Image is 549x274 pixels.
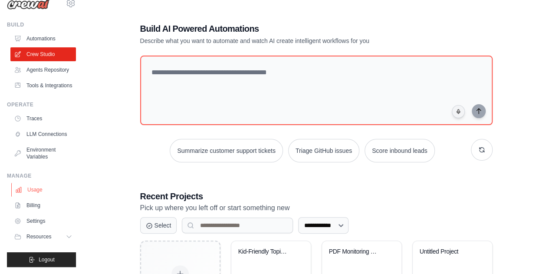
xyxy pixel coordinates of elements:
[140,190,493,202] h3: Recent Projects
[288,139,359,162] button: Triage GitHub issues
[10,127,76,141] a: LLM Connections
[10,214,76,228] a: Settings
[26,233,51,240] span: Resources
[7,252,76,267] button: Logout
[10,79,76,92] a: Tools & Integrations
[39,256,55,263] span: Logout
[452,105,465,118] button: Click to speak your automation idea
[10,47,76,61] a: Crew Studio
[170,139,283,162] button: Summarize customer support tickets
[140,36,432,45] p: Describe what you want to automate and watch AI create intelligent workflows for you
[7,172,76,179] div: Manage
[10,198,76,212] a: Billing
[420,248,472,256] div: Untitled Project
[329,248,381,256] div: PDF Monitoring & RAG Search System
[10,32,76,46] a: Automations
[10,230,76,244] button: Resources
[11,183,77,197] a: Usage
[238,248,291,256] div: Kid-Friendly Topic Explainer
[7,101,76,108] div: Operate
[7,21,76,28] div: Build
[10,143,76,164] a: Environment Variables
[365,139,435,162] button: Score inbound leads
[10,63,76,77] a: Agents Repository
[140,202,493,214] p: Pick up where you left off or start something new
[471,139,493,161] button: Get new suggestions
[10,112,76,125] a: Traces
[140,217,177,234] button: Select
[140,23,432,35] h1: Build AI Powered Automations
